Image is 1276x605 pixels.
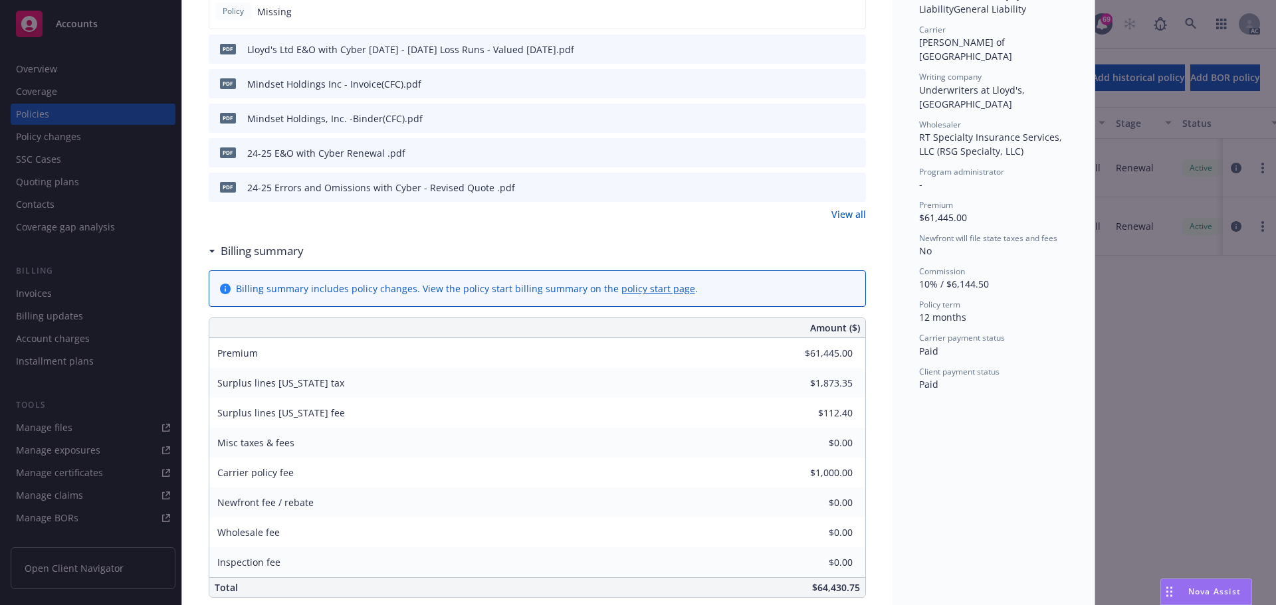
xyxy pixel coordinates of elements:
[919,332,1005,343] span: Carrier payment status
[919,232,1057,244] span: Newfront will file state taxes and fees
[220,44,236,54] span: pdf
[774,553,861,572] input: 0.00
[919,24,946,35] span: Carrier
[849,43,861,56] button: preview file
[236,282,698,296] div: Billing summary includes policy changes. View the policy start billing summary on the .
[774,493,861,513] input: 0.00
[217,466,294,479] span: Carrier policy fee
[919,199,953,211] span: Premium
[247,146,405,160] div: 24-25 E&O with Cyber Renewal .pdf
[621,282,695,295] a: policy start page
[919,131,1065,157] span: RT Specialty Insurance Services, LLC (RSG Specialty, LLC)
[827,77,838,91] button: download file
[1160,578,1252,605] button: Nova Assist
[919,345,938,357] span: Paid
[919,178,922,191] span: -
[209,242,304,260] div: Billing summary
[247,181,515,195] div: 24-25 Errors and Omissions with Cyber - Revised Quote .pdf
[919,71,982,82] span: Writing company
[247,77,421,91] div: Mindset Holdings Inc - Invoice(CFC).pdf
[774,523,861,543] input: 0.00
[827,43,838,56] button: download file
[1188,586,1241,597] span: Nova Assist
[247,43,574,56] div: Lloyd's Ltd E&O with Cyber [DATE] - [DATE] Loss Runs - Valued [DATE].pdf
[774,343,861,363] input: 0.00
[919,366,1000,377] span: Client payment status
[774,463,861,483] input: 0.00
[810,321,860,335] span: Amount ($)
[812,581,860,594] span: $64,430.75
[849,77,861,91] button: preview file
[774,403,861,423] input: 0.00
[919,119,961,130] span: Wholesaler
[217,556,280,568] span: Inspection fee
[221,242,304,260] h3: Billing summary
[217,406,345,419] span: Surplus lines [US_STATE] fee
[220,182,236,192] span: pdf
[919,266,965,277] span: Commission
[919,244,932,257] span: No
[919,36,1012,62] span: [PERSON_NAME] of [GEOGRAPHIC_DATA]
[217,436,294,449] span: Misc taxes & fees
[220,147,236,157] span: pdf
[247,112,423,126] div: Mindset Holdings, Inc. -Binder(CFC).pdf
[774,433,861,453] input: 0.00
[774,373,861,393] input: 0.00
[919,378,938,390] span: Paid
[215,581,238,594] span: Total
[827,146,838,160] button: download file
[217,496,314,509] span: Newfront fee / rebate
[919,311,966,323] span: 12 months
[217,526,280,539] span: Wholesale fee
[849,146,861,160] button: preview file
[954,3,1026,15] span: General Liability
[217,377,344,389] span: Surplus lines [US_STATE] tax
[919,211,967,224] span: $61,445.00
[220,113,236,123] span: pdf
[919,84,1027,110] span: Underwriters at Lloyd's, [GEOGRAPHIC_DATA]
[831,207,866,221] a: View all
[849,181,861,195] button: preview file
[220,5,247,17] span: Policy
[919,278,989,290] span: 10% / $6,144.50
[849,112,861,126] button: preview file
[827,181,838,195] button: download file
[919,299,960,310] span: Policy term
[217,347,258,359] span: Premium
[220,78,236,88] span: pdf
[1161,579,1178,604] div: Drag to move
[257,5,292,19] span: Missing
[827,112,838,126] button: download file
[919,166,1004,177] span: Program administrator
